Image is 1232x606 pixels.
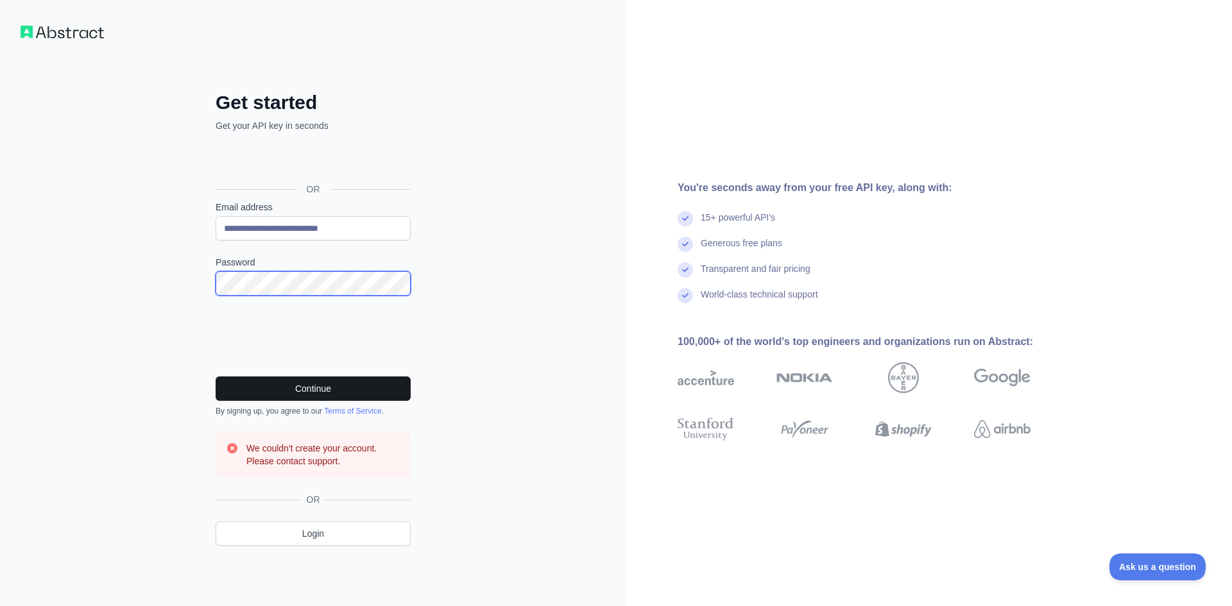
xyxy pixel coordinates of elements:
div: By signing up, you agree to our . [216,406,411,416]
h2: Get started [216,91,411,114]
img: bayer [888,362,919,393]
div: 15+ powerful API's [701,211,775,237]
img: google [974,362,1031,393]
img: check mark [678,237,693,252]
iframe: Sign in with Google Button [209,146,415,174]
a: Terms of Service [324,407,381,416]
img: check mark [678,211,693,226]
img: check mark [678,288,693,303]
img: airbnb [974,415,1031,443]
p: Get your API key in seconds [216,119,411,132]
img: shopify [875,415,932,443]
div: You're seconds away from your free API key, along with: [678,180,1072,196]
h3: We couldn't create your account. Please contact support. [246,442,400,467]
div: Transparent and fair pricing [701,262,810,288]
div: Generous free plans [701,237,782,262]
iframe: Toggle Customer Support [1109,553,1206,580]
div: World-class technical support [701,288,818,314]
img: stanford university [678,415,734,443]
label: Email address [216,201,411,214]
iframe: reCAPTCHA [216,311,411,361]
label: Password [216,256,411,269]
span: OR [296,183,330,196]
img: payoneer [776,415,833,443]
img: Workflow [21,26,104,38]
img: check mark [678,262,693,278]
div: 100,000+ of the world's top engineers and organizations run on Abstract: [678,334,1072,349]
span: OR [302,493,325,506]
img: nokia [776,362,833,393]
button: Continue [216,376,411,401]
a: Login [216,521,411,546]
img: accenture [678,362,734,393]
